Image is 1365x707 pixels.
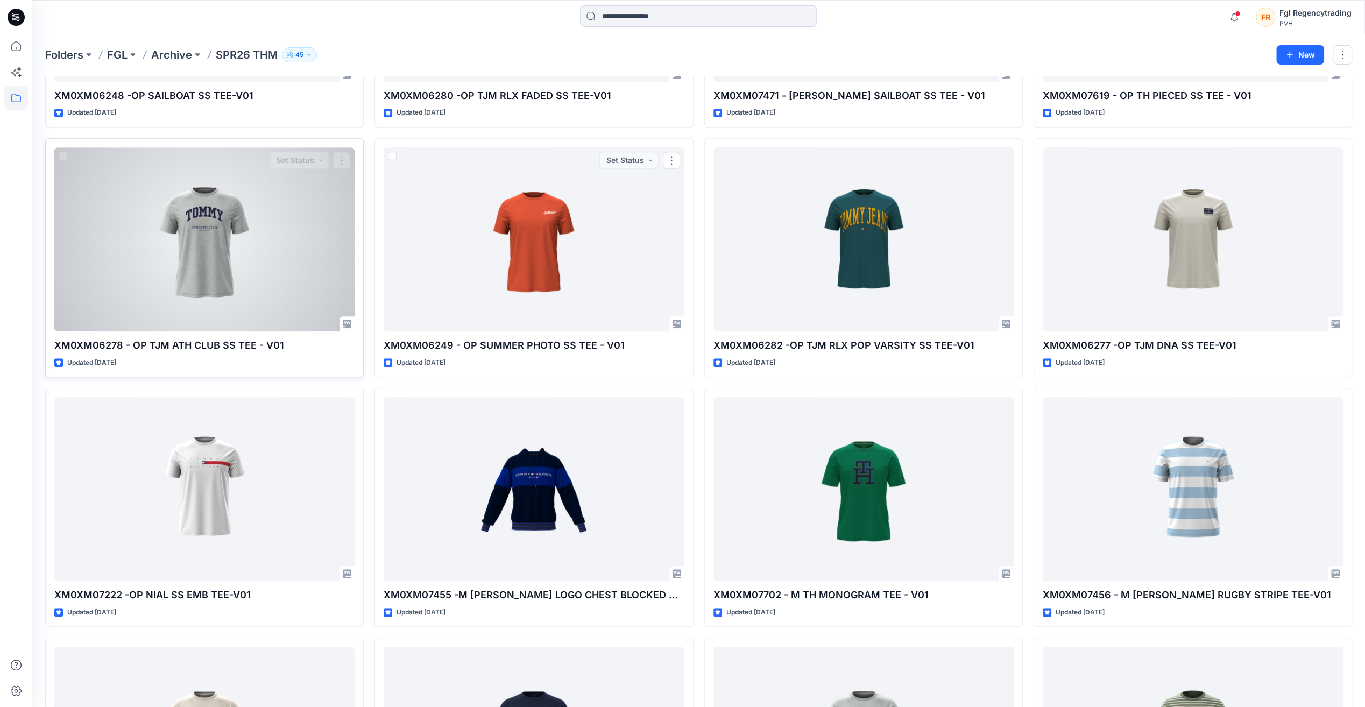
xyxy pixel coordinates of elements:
p: XM0XM06278 - OP TJM ATH CLUB SS TEE - V01 [54,338,355,353]
div: Fgl Regencytrading [1279,6,1352,19]
p: Updated [DATE] [1056,107,1105,118]
p: Updated [DATE] [67,107,116,118]
p: Updated [DATE] [397,607,445,618]
p: XM0XM06277 -OP TJM DNA SS TEE-V01 [1043,338,1343,353]
div: FR [1256,8,1275,27]
p: Updated [DATE] [67,357,116,369]
a: XM0XM06277 -OP TJM DNA SS TEE-V01 [1043,147,1343,331]
a: XM0XM07222 -OP NIAL SS EMB TEE-V01 [54,397,355,581]
p: XM0XM06249 - OP SUMMER PHOTO SS TEE - V01 [384,338,684,353]
p: XM0XM07456 - M [PERSON_NAME] RUGBY STRIPE TEE-V01 [1043,588,1343,603]
p: 45 [295,49,303,61]
p: Updated [DATE] [1056,357,1105,369]
a: XM0XM06278 - OP TJM ATH CLUB SS TEE - V01 [54,147,355,331]
p: XM0XM07471 - [PERSON_NAME] SAILBOAT SS TEE - V01 [713,88,1014,103]
p: Updated [DATE] [726,107,775,118]
a: XM0XM07702 - M TH MONOGRAM TEE - V01 [713,397,1014,581]
p: XM0XM07222 -OP NIAL SS EMB TEE-V01 [54,588,355,603]
p: SPR26 THM [216,47,278,62]
p: Updated [DATE] [726,607,775,618]
p: XM0XM07702 - M TH MONOGRAM TEE - V01 [713,588,1014,603]
p: Updated [DATE] [726,357,775,369]
p: Updated [DATE] [67,607,116,618]
a: XM0XM06282 -OP TJM RLX POP VARSITY SS TEE-V01 [713,147,1014,331]
a: XM0XM07456 - M GLEN RUGBY STRIPE TEE-V01 [1043,397,1343,581]
a: Archive [151,47,192,62]
div: PVH [1279,19,1352,27]
a: XM0XM06249 - OP SUMMER PHOTO SS TEE - V01 [384,147,684,331]
p: XM0XM07455 -M [PERSON_NAME] LOGO CHEST BLOCKED HOODY - V02 [384,588,684,603]
a: FGL [107,47,128,62]
a: XM0XM07455 -M TOMMY LOGO CHEST BLOCKED HOODY - V02 [384,397,684,581]
p: XM0XM06282 -OP TJM RLX POP VARSITY SS TEE-V01 [713,338,1014,353]
p: XM0XM06280 -OP TJM RLX FADED SS TEE-V01 [384,88,684,103]
p: Updated [DATE] [1056,607,1105,618]
p: XM0XM06248 -OP SAILBOAT SS TEE-V01 [54,88,355,103]
p: Updated [DATE] [397,357,445,369]
p: XM0XM07619 - OP TH PIECED SS TEE - V01 [1043,88,1343,103]
p: Updated [DATE] [397,107,445,118]
button: New [1276,45,1324,65]
button: 45 [282,47,317,62]
a: Folders [45,47,83,62]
